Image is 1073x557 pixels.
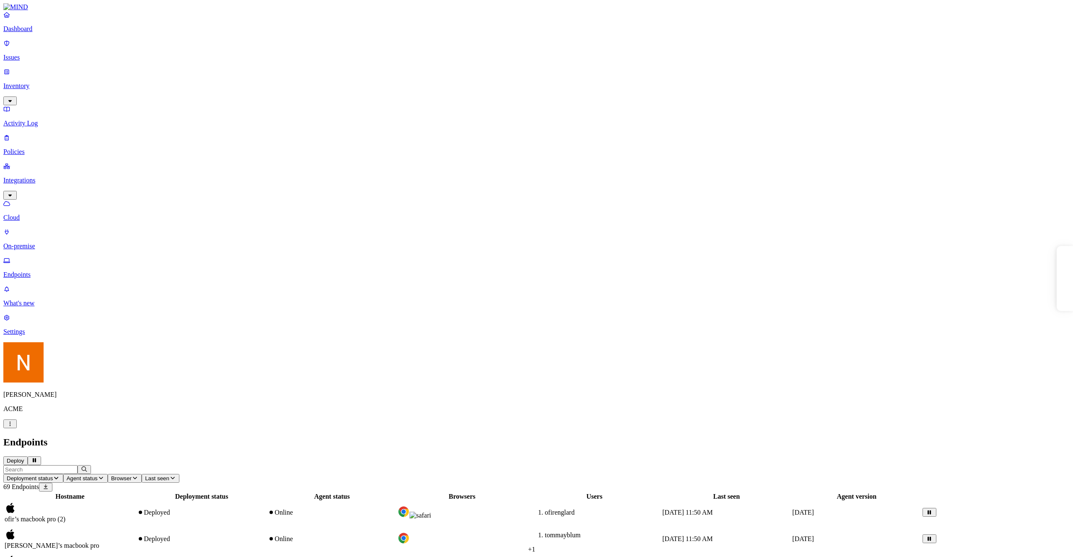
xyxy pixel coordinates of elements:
span: ofir’s macbook pro (2) [5,515,65,523]
button: Deploy [3,456,28,465]
input: Search [3,465,78,474]
p: Dashboard [3,25,1070,33]
span: [DATE] [792,509,814,516]
span: + 1 [528,546,535,553]
p: Endpoints [3,271,1070,278]
p: ACME [3,405,1070,413]
div: Hostname [5,493,135,500]
span: Deployed [144,509,170,516]
span: [PERSON_NAME]’s macbook pro [5,542,99,549]
div: Deployment status [137,493,266,500]
span: ofirenglard [545,509,575,516]
span: Browser [111,475,132,482]
span: [DATE] 11:50 AM [662,509,713,516]
span: [DATE] [792,535,814,542]
p: Policies [3,148,1070,156]
span: Deployment status [7,475,53,482]
img: chrome [398,532,410,544]
div: Agent status [268,493,396,500]
img: safari [410,512,431,519]
span: tommayblum [545,531,581,539]
p: Activity Log [3,120,1070,127]
p: Inventory [3,82,1070,90]
p: Issues [3,54,1070,61]
span: 69 Endpoints [3,483,39,490]
img: MIND [3,3,28,11]
div: Users [528,493,661,500]
span: Deployed [144,535,170,542]
p: On-premise [3,242,1070,250]
h2: Endpoints [3,437,1070,448]
img: macos [5,502,16,514]
p: What's new [3,299,1070,307]
p: Cloud [3,214,1070,221]
p: Settings [3,328,1070,336]
p: [PERSON_NAME] [3,391,1070,398]
div: Agent version [792,493,921,500]
span: [DATE] 11:50 AM [662,535,713,542]
img: Nitai Mishary [3,342,44,383]
span: Last seen [145,475,169,482]
img: chrome [398,506,410,518]
div: Online [268,509,396,516]
div: Online [268,535,396,543]
div: Browsers [398,493,526,500]
p: Integrations [3,177,1070,184]
div: Last seen [662,493,790,500]
span: Agent status [67,475,98,482]
img: macos [5,528,16,540]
